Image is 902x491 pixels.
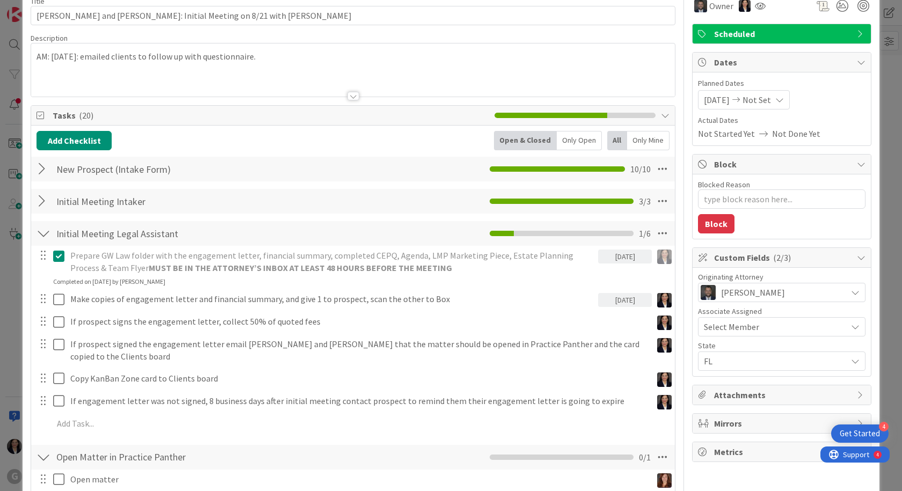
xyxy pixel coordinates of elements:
p: AM: [DATE]: emailed clients to follow up with questionnaire. [37,50,670,63]
span: ( 2/3 ) [773,252,791,263]
span: Tasks [53,109,489,122]
input: Add Checklist... [53,159,294,179]
span: Dates [714,56,852,69]
div: Open & Closed [494,131,557,150]
span: Planned Dates [698,78,865,89]
span: Attachments [714,389,852,401]
div: Only Mine [627,131,670,150]
div: State [698,342,865,349]
span: Not Set [743,93,771,106]
p: If prospect signs the engagement letter, collect 50% of quoted fees [70,316,648,328]
span: 10 / 10 [630,163,651,175]
span: Block [714,158,852,171]
span: Scheduled [714,27,852,40]
input: Add Checklist... [53,192,294,211]
span: Support [23,2,49,14]
img: AM [657,316,672,330]
img: AM [657,395,672,409]
div: Associate Assigned [698,307,865,315]
div: [DATE] [598,250,652,263]
span: FL [704,355,847,368]
span: Mirrors [714,417,852,430]
div: 4 [879,422,889,431]
div: Completed on [DATE] by [PERSON_NAME] [53,277,165,287]
p: Open matter [70,473,648,486]
span: [PERSON_NAME] [721,286,785,299]
input: Add Checklist... [53,224,294,243]
span: Metrics [714,445,852,458]
span: Custom Fields [714,251,852,264]
span: Select Member [704,320,759,333]
span: Not Done Yet [772,127,820,140]
img: JW [701,285,716,300]
img: CA [657,473,672,488]
div: Get Started [840,428,880,439]
p: Prepare GW Law folder with the engagement letter, financial summary, completed CEPQ, Agenda, LMP ... [70,250,594,274]
input: type card name here... [31,6,675,25]
p: Copy KanBan Zone card to Clients board [70,372,648,385]
span: 0 / 1 [639,451,651,464]
div: [DATE] [598,293,652,307]
img: AM [657,372,672,387]
div: Only Open [557,131,602,150]
img: AM [657,338,672,353]
span: Description [31,33,68,43]
span: Not Started Yet [698,127,755,140]
p: If prospect signed the engagement letter email [PERSON_NAME] and [PERSON_NAME] that the matter sh... [70,338,648,362]
div: All [607,131,627,150]
span: 3 / 3 [639,195,651,208]
button: Add Checklist [37,131,112,150]
label: Blocked Reason [698,180,750,189]
button: Block [698,214,734,233]
div: Open Get Started checklist, remaining modules: 4 [831,424,889,443]
input: Add Checklist... [53,448,294,467]
span: ( 20 ) [79,110,93,121]
img: AM [657,250,672,264]
p: Make copies of engagement letter and financial summary, and give 1 to prospect, scan the other to... [70,293,594,305]
span: [DATE] [704,93,730,106]
div: 4 [56,4,59,13]
strong: MUST BE IN THE ATTORNEY’S INBOX AT LEAST 48 HOURS BEFORE THE MEETING [149,262,452,273]
div: Originating Attorney [698,273,865,281]
span: Actual Dates [698,115,865,126]
img: AM [657,293,672,307]
p: If engagement letter was not signed, 8 business days after initial meeting contact prospect to re... [70,395,648,407]
span: 1 / 6 [639,227,651,240]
